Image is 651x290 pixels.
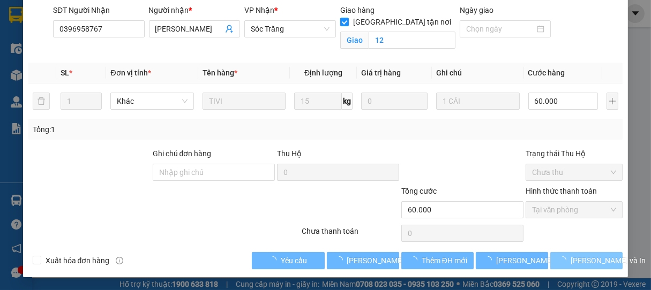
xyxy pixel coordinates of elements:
span: Thêm ĐH mới [422,255,467,266]
label: Ghi chú đơn hàng [153,149,212,158]
span: VP Nhận [244,6,274,14]
label: Hình thức thanh toán [526,187,597,195]
input: VD: Bàn, Ghế [203,93,286,110]
span: loading [484,256,496,264]
span: Thu Hộ [277,149,302,158]
span: Cước hàng [528,68,565,77]
input: Ghi Chú [436,93,519,110]
div: Tổng: 1 [33,124,252,135]
button: [PERSON_NAME] và Giao hàng [327,252,399,269]
label: Ngày giao [460,6,493,14]
span: loading [559,256,571,264]
button: Yêu cầu [252,252,324,269]
div: Trạng thái Thu Hộ [526,148,623,159]
span: Chưa thu [532,164,617,180]
span: Giá trị hàng [361,68,401,77]
input: Giao tận nơi [369,32,455,49]
div: SĐT Người Nhận [53,4,145,16]
span: Tại văn phòng [532,202,617,218]
li: VP Quận 8 [74,58,143,70]
span: Đơn vị tính [110,68,151,77]
div: Người nhận [149,4,241,16]
span: Tên hàng [203,68,237,77]
span: info-circle [116,257,123,264]
span: [GEOGRAPHIC_DATA] tận nơi [349,16,455,28]
span: [PERSON_NAME] và Giao hàng [347,255,450,266]
span: environment [74,72,81,79]
span: loading [410,256,422,264]
span: Giao hàng [340,6,375,14]
li: VP Sóc Trăng [5,58,74,70]
input: Ghi chú đơn hàng [153,164,275,181]
span: Tổng cước [401,187,437,195]
input: Ngày giao [466,23,535,35]
button: [PERSON_NAME] thay đổi [476,252,548,269]
span: SL [61,68,69,77]
li: Vĩnh Thành (Sóc Trăng) [5,5,155,45]
span: Xuất hóa đơn hàng [41,255,114,266]
span: Định lượng [304,68,342,77]
span: [PERSON_NAME] và In [571,255,646,266]
div: Chưa thanh toán [301,225,400,244]
button: [PERSON_NAME] và In [550,252,623,269]
input: 0 [361,93,428,110]
button: plus [607,93,619,110]
button: delete [33,93,50,110]
button: Thêm ĐH mới [401,252,474,269]
span: loading [335,256,347,264]
span: Khác [117,93,187,109]
span: Yêu cầu [281,255,307,266]
span: kg [342,93,353,110]
span: Sóc Trăng [251,21,330,37]
img: logo.jpg [5,5,43,43]
th: Ghi chú [432,63,523,83]
span: [PERSON_NAME] thay đổi [496,255,582,266]
span: loading [269,256,281,264]
span: user-add [225,25,234,33]
span: Giao [340,32,369,49]
span: environment [5,72,13,79]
